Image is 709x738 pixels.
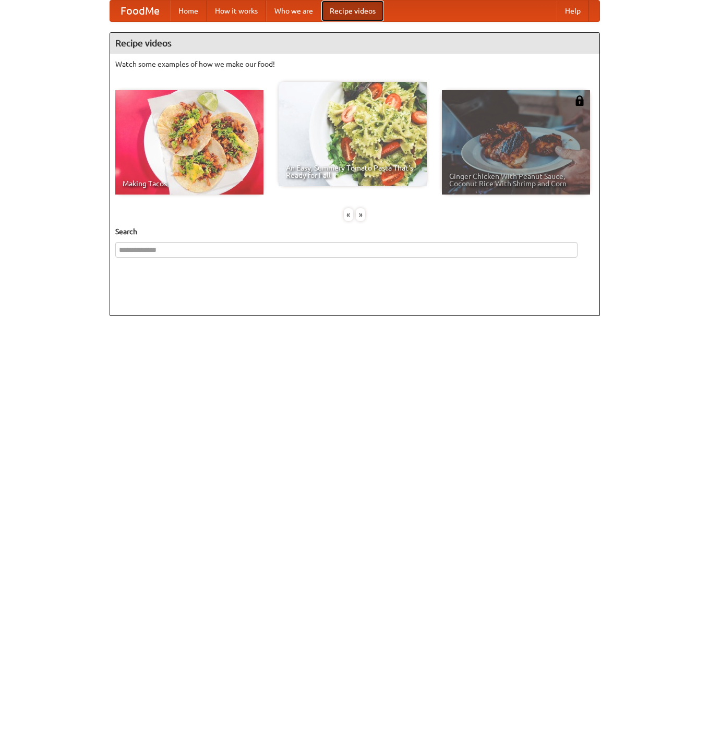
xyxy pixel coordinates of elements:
span: Making Tacos [123,180,256,187]
a: Who we are [266,1,321,21]
a: Making Tacos [115,90,263,195]
img: 483408.png [574,95,585,106]
div: » [356,208,365,221]
h5: Search [115,226,594,237]
a: How it works [207,1,266,21]
p: Watch some examples of how we make our food! [115,59,594,69]
div: « [344,208,353,221]
h4: Recipe videos [110,33,599,54]
a: Home [170,1,207,21]
a: An Easy, Summery Tomato Pasta That's Ready for Fall [279,82,427,186]
a: Help [557,1,589,21]
a: FoodMe [110,1,170,21]
a: Recipe videos [321,1,384,21]
span: An Easy, Summery Tomato Pasta That's Ready for Fall [286,164,419,179]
